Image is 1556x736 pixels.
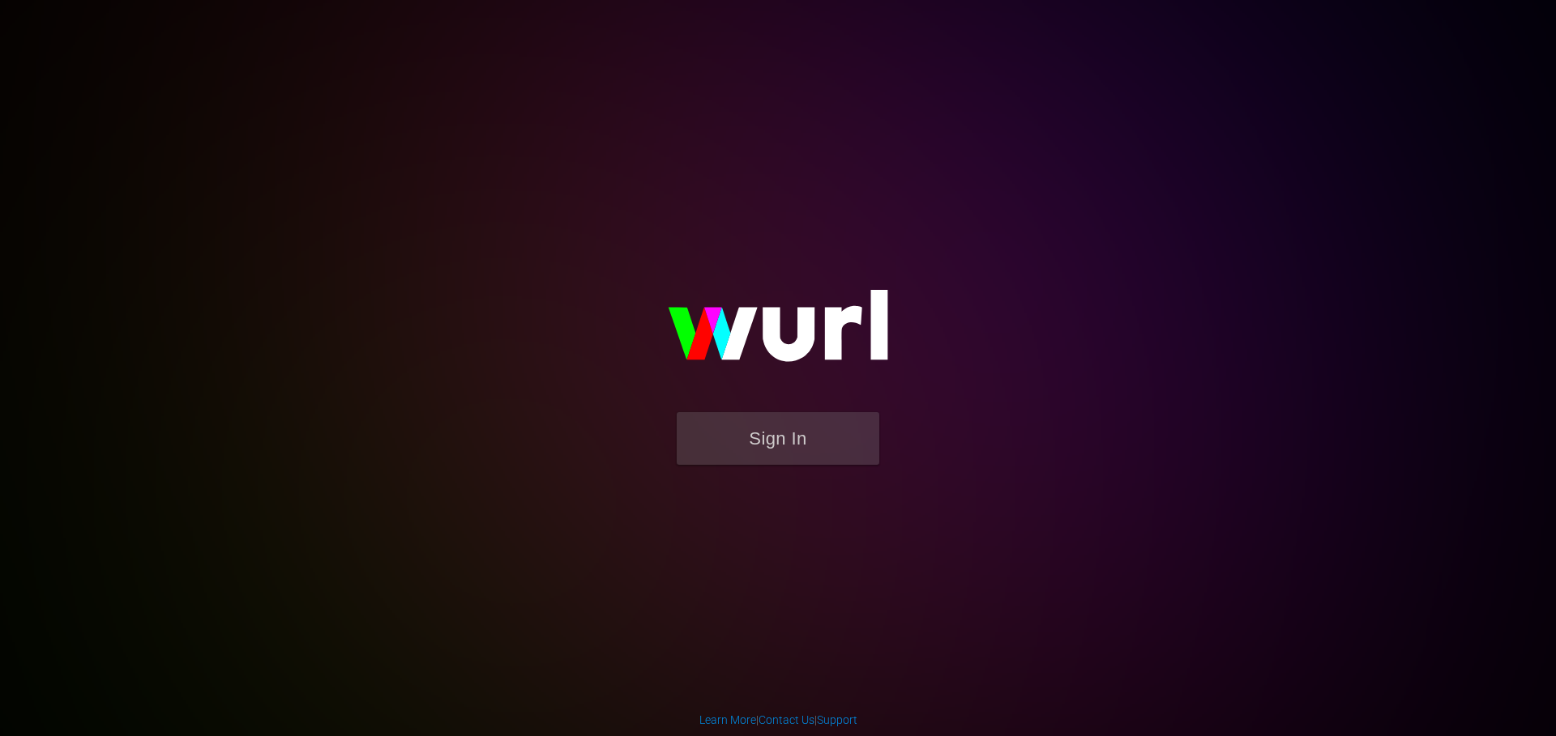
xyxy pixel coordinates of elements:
a: Learn More [699,713,756,726]
img: wurl-logo-on-black-223613ac3d8ba8fe6dc639794a292ebdb59501304c7dfd60c99c58986ef67473.svg [616,255,940,412]
div: | | [699,712,857,728]
button: Sign In [677,412,879,465]
a: Support [817,713,857,726]
a: Contact Us [759,713,814,726]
